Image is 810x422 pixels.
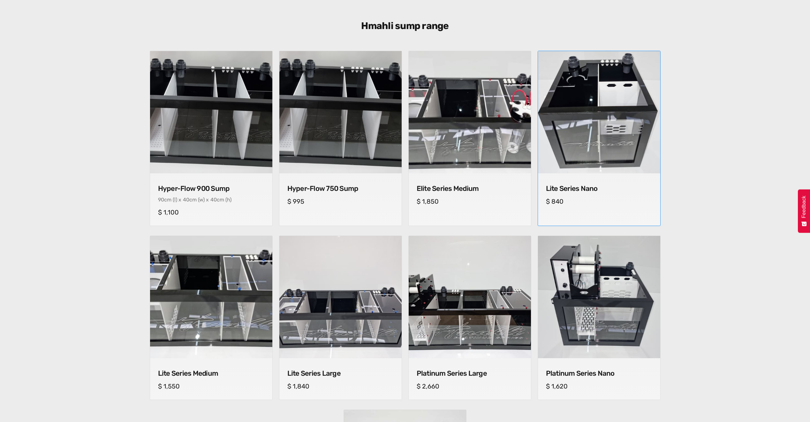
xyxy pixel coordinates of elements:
h4: Platinum Series Nano [546,369,652,378]
div: cm (l) x [164,197,181,203]
h4: Hyper-Flow 750 Sump [287,185,394,193]
h5: $ 1,100 [158,208,264,216]
a: Hyper-Flow 900 Sump Hyper-Flow 900 Sump Hyper-Flow 900 Sump90cm (l) x40cm (w) x40cm (h)$ 1,100 [150,51,273,226]
img: Lite Series Medium [150,236,272,358]
button: Feedback - Show survey [798,189,810,233]
h5: $ 840 [546,198,652,205]
img: Lite Series Nano [535,48,663,177]
h5: $ 2,660 [417,382,523,390]
a: Platinum Series NanoPlatinum Series NanoPlatinum Series Nano$ 1,620 [538,236,661,400]
a: Lite Series NanoLite Series NanoLite Series Nano$ 840 [538,51,661,226]
img: Hyper-Flow 900 Sump [150,51,272,173]
div: cm (w) x [189,197,209,203]
h4: Hyper-Flow 900 Sump [158,185,264,193]
h4: Lite Series Large [287,369,394,378]
h4: Elite Series Medium [417,185,523,193]
img: Hyper-Flow 750 Sump [279,51,402,173]
div: cm (h) [217,197,231,203]
span: Feedback [801,196,807,218]
div: 40 [183,197,189,203]
a: Lite Series MediumLite Series MediumLite Series Medium$ 1,550 [150,236,273,400]
img: Platinum Series Large [409,236,531,358]
h4: Lite Series Medium [158,369,264,378]
h5: $ 1,550 [158,382,264,390]
a: Platinum Series LargePlatinum Series LargePlatinum Series Large$ 2,660 [408,236,531,400]
a: Elite Series MediumElite Series MediumElite Series Medium$ 1,850 [408,51,531,226]
h4: Lite Series Nano [546,185,652,193]
div: 90 [158,197,164,203]
div: 40 [210,197,217,203]
img: Platinum Series Nano [538,236,660,358]
h5: $ 1,620 [546,382,652,390]
img: Lite Series Large [279,236,402,358]
h5: $ 995 [287,198,394,205]
h5: $ 1,850 [417,198,523,205]
h4: Platinum Series Large [417,369,523,378]
a: Lite Series LargeLite Series LargeLite Series Large$ 1,840 [279,236,402,400]
h5: $ 1,840 [287,382,394,390]
a: Hyper-Flow 750 Sump Hyper-Flow 750 Sump Hyper-Flow 750 Sump$ 995 [279,51,402,226]
h3: Hmahli sump range [282,20,528,32]
img: Elite Series Medium [409,51,531,173]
